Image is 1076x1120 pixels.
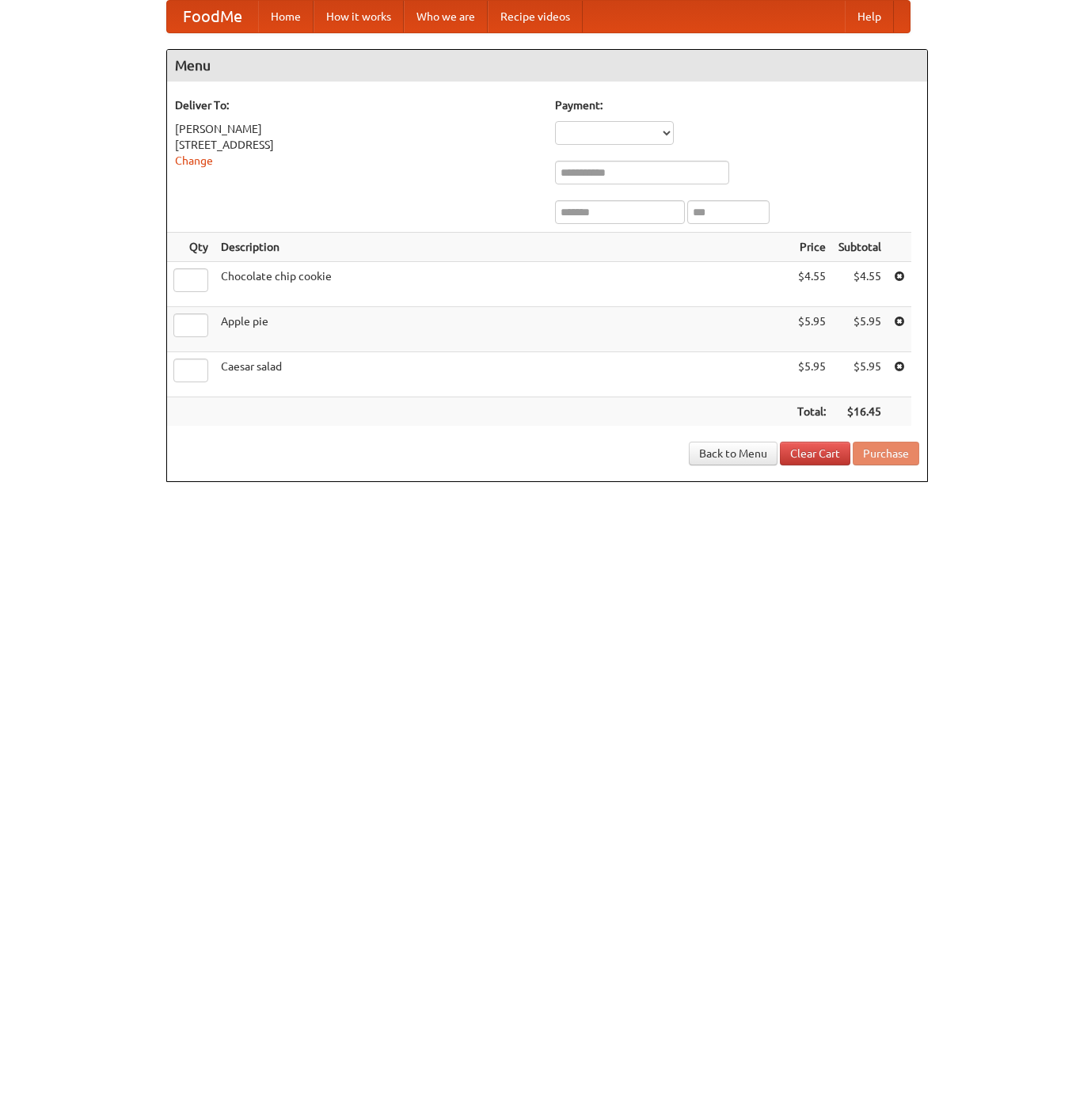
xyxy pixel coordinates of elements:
[832,307,888,352] td: $5.95
[175,121,539,137] div: [PERSON_NAME]
[791,307,832,352] td: $5.95
[845,1,894,32] a: Help
[215,262,791,307] td: Chocolate chip cookie
[258,1,314,32] a: Home
[167,233,215,262] th: Qty
[167,1,258,32] a: FoodMe
[215,233,791,262] th: Description
[215,352,791,397] td: Caesar salad
[689,442,778,465] a: Back to Menu
[832,233,888,262] th: Subtotal
[175,137,539,153] div: [STREET_ADDRESS]
[314,1,404,32] a: How it works
[555,97,919,113] h5: Payment:
[488,1,583,32] a: Recipe videos
[791,233,832,262] th: Price
[167,50,927,82] h4: Menu
[791,352,832,397] td: $5.95
[791,262,832,307] td: $4.55
[832,352,888,397] td: $5.95
[404,1,488,32] a: Who we are
[175,154,213,167] a: Change
[832,397,888,427] th: $16.45
[215,307,791,352] td: Apple pie
[853,442,919,465] button: Purchase
[832,262,888,307] td: $4.55
[175,97,539,113] h5: Deliver To:
[780,442,850,465] a: Clear Cart
[791,397,832,427] th: Total:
